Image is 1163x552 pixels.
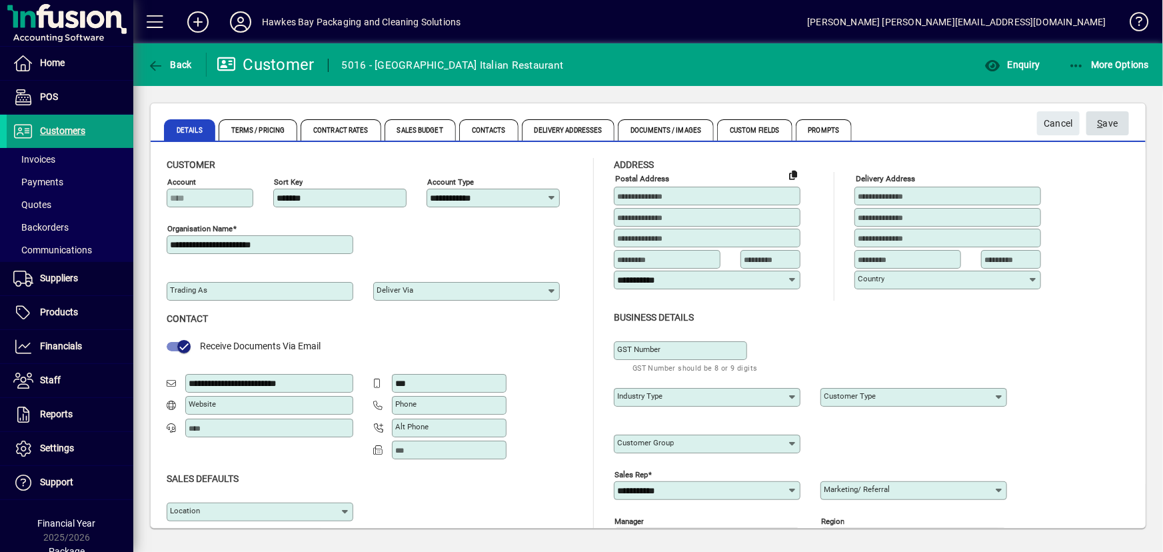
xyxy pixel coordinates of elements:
span: Business details [614,312,694,323]
mat-hint: GST Number should be 8 or 9 digits [632,360,758,375]
a: Support [7,466,133,499]
span: Contacts [459,119,519,141]
span: More Options [1068,59,1150,70]
button: Cancel [1037,111,1080,135]
span: Financials [40,341,82,351]
mat-label: GST Number [617,345,660,354]
mat-label: Region [821,516,844,525]
button: Copy to Delivery address [782,164,804,185]
a: POS [7,81,133,114]
mat-label: Account Type [427,177,474,187]
mat-label: Customer group [617,438,674,447]
span: Communications [13,245,92,255]
mat-label: Customer type [824,391,876,401]
div: [PERSON_NAME] [PERSON_NAME][EMAIL_ADDRESS][DOMAIN_NAME] [807,11,1106,33]
span: Back [147,59,192,70]
mat-label: Industry type [617,391,662,401]
span: Invoices [13,154,55,165]
span: Contract Rates [301,119,381,141]
span: Documents / Images [618,119,714,141]
span: Prompts [796,119,852,141]
mat-label: Alt Phone [395,422,429,431]
a: Knowledge Base [1120,3,1146,46]
button: Save [1086,111,1129,135]
span: Suppliers [40,273,78,283]
button: More Options [1065,53,1153,77]
mat-label: Marketing/ Referral [824,485,890,494]
span: Custom Fields [717,119,792,141]
a: Settings [7,432,133,465]
span: Backorders [13,222,69,233]
a: Staff [7,364,133,397]
a: Reports [7,398,133,431]
mat-label: Sales rep [614,469,648,479]
mat-label: Deliver via [377,285,413,295]
span: Cancel [1044,113,1073,135]
span: Products [40,307,78,317]
mat-label: Website [189,399,216,409]
mat-label: Location [170,506,200,515]
span: Address [614,159,654,170]
span: Customer [167,159,215,170]
span: Delivery Addresses [522,119,615,141]
span: Payments [13,177,63,187]
span: S [1098,118,1103,129]
span: Staff [40,375,61,385]
div: Customer [217,54,315,75]
span: Reports [40,409,73,419]
span: Terms / Pricing [219,119,298,141]
span: Financial Year [38,518,96,529]
mat-label: Phone [395,399,417,409]
span: POS [40,91,58,102]
div: 5016 - [GEOGRAPHIC_DATA] Italian Restaurant [342,55,564,76]
span: Details [164,119,215,141]
a: Payments [7,171,133,193]
span: Receive Documents Via Email [200,341,321,351]
mat-label: Organisation name [167,224,233,233]
a: Suppliers [7,262,133,295]
mat-label: Sort key [274,177,303,187]
a: Invoices [7,148,133,171]
span: Sales defaults [167,473,239,484]
button: Add [177,10,219,34]
app-page-header-button: Back [133,53,207,77]
span: Settings [40,443,74,453]
span: Quotes [13,199,51,210]
span: Sales Budget [385,119,456,141]
span: ave [1098,113,1118,135]
span: Enquiry [984,59,1040,70]
a: Financials [7,330,133,363]
button: Profile [219,10,262,34]
a: Home [7,47,133,80]
a: Backorders [7,216,133,239]
span: Contact [167,313,208,324]
span: Customers [40,125,85,136]
mat-label: Country [858,274,884,283]
mat-label: Account [167,177,196,187]
span: Support [40,477,73,487]
a: Products [7,296,133,329]
button: Back [144,53,195,77]
a: Quotes [7,193,133,216]
mat-label: Manager [614,516,644,525]
a: Communications [7,239,133,261]
mat-label: Trading as [170,285,207,295]
span: Home [40,57,65,68]
button: Enquiry [981,53,1043,77]
div: Hawkes Bay Packaging and Cleaning Solutions [262,11,461,33]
